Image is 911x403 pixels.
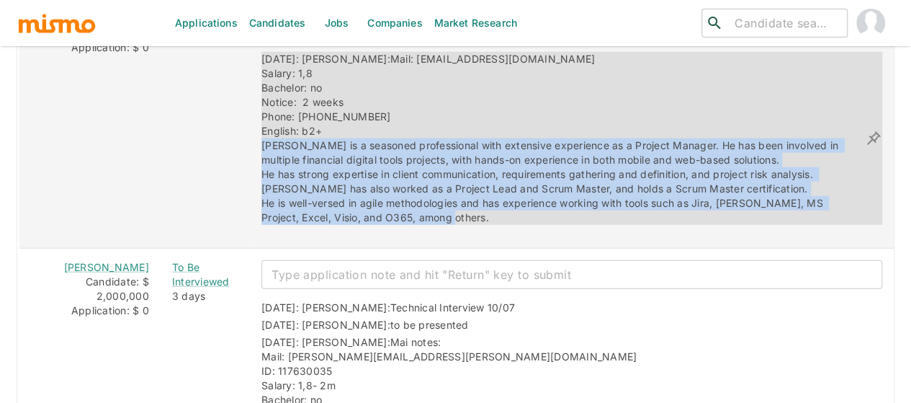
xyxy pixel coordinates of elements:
[261,301,515,318] div: [DATE]: [PERSON_NAME]:
[31,275,149,304] div: Candidate: $ 2,000,000
[856,9,885,37] img: Maia Reyes
[261,52,865,225] div: [DATE]: [PERSON_NAME]:
[17,12,97,34] img: logo
[64,261,149,273] a: [PERSON_NAME]
[390,301,515,314] span: Technical Interview 10/07
[172,260,238,289] a: To Be Interviewed
[729,13,841,33] input: Candidate search
[31,304,149,318] div: Application: $ 0
[31,40,149,55] div: Application: $ 0
[172,289,238,304] div: 3 days
[390,319,469,331] span: to be presented
[261,318,468,335] div: [DATE]: [PERSON_NAME]:
[261,53,841,223] span: Mail: [EMAIL_ADDRESS][DOMAIN_NAME] Salary: 1,8 Bachelor: no Notice: 2 weeks Phone: [PHONE_NUMBER]...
